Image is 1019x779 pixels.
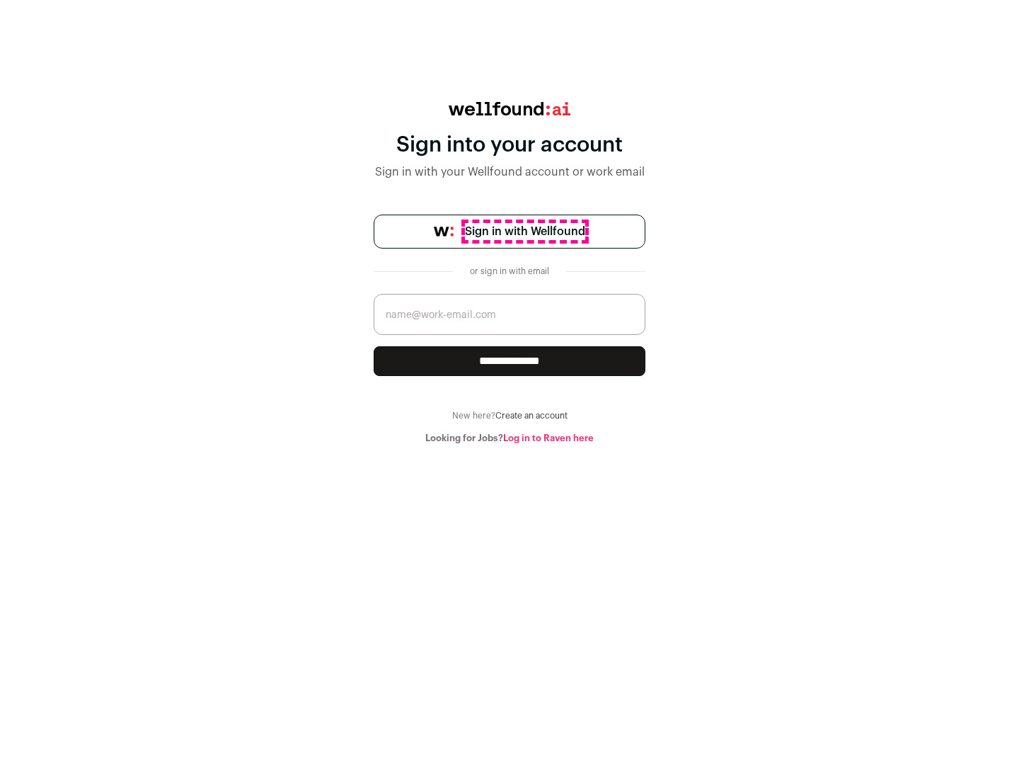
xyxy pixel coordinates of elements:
[495,411,568,420] a: Create an account
[464,266,555,277] div: or sign in with email
[374,164,645,181] div: Sign in with your Wellfound account or work email
[434,227,454,237] img: wellfound-symbol-flush-black-fb3c872781a75f747ccb3a119075da62bfe97bd399995f84a933054e44a575c4.png
[374,433,645,444] div: Looking for Jobs?
[374,132,645,158] div: Sign into your account
[449,102,570,115] img: wellfound:ai
[465,223,585,240] span: Sign in with Wellfound
[374,215,645,249] a: Sign in with Wellfound
[503,433,594,443] a: Log in to Raven here
[374,294,645,335] input: name@work-email.com
[374,410,645,421] div: New here?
